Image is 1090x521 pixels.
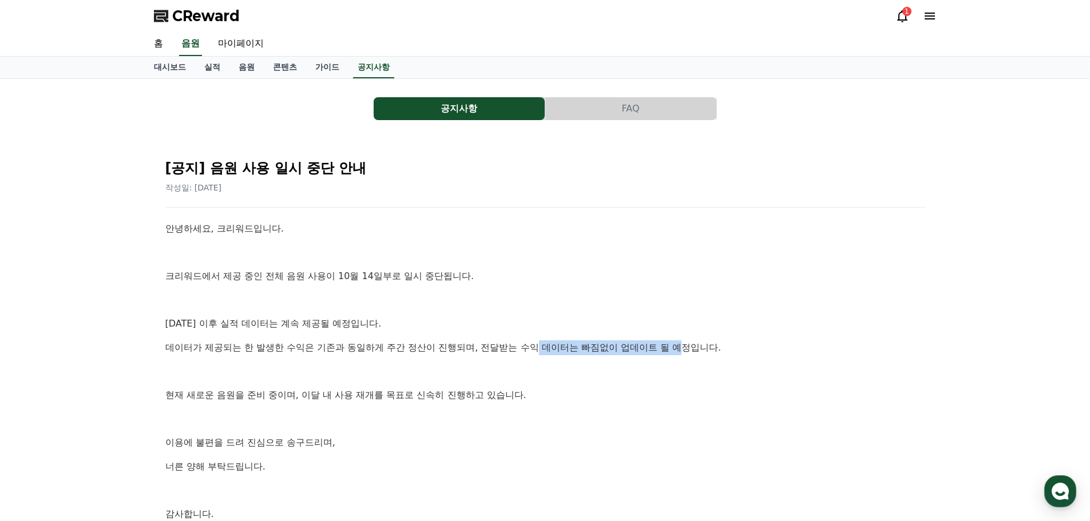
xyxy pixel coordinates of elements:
a: 대화 [76,363,148,391]
a: 실적 [195,57,229,78]
a: 음원 [229,57,264,78]
p: 데이터가 제공되는 한 발생한 수익은 기존과 동일하게 주간 정산이 진행되며, 전달받는 수익 데이터는 빠짐없이 업데이트 될 예정입니다. [165,340,925,355]
a: 가이드 [306,57,348,78]
a: 홈 [3,363,76,391]
a: 설정 [148,363,220,391]
span: CReward [172,7,240,25]
p: 이용에 불편을 드려 진심으로 송구드리며, [165,435,925,450]
span: 작성일: [DATE] [165,183,222,192]
p: 현재 새로운 음원을 준비 중이며, 이달 내 사용 재개를 목표로 신속히 진행하고 있습니다. [165,388,925,403]
a: 음원 [179,32,202,56]
a: 마이페이지 [209,32,273,56]
p: 크리워드에서 제공 중인 전체 음원 사용이 10월 14일부로 일시 중단됩니다. [165,269,925,284]
a: 대시보드 [145,57,195,78]
span: 설정 [177,380,191,389]
h2: [공지] 음원 사용 일시 중단 안내 [165,159,925,177]
button: FAQ [545,97,716,120]
a: 1 [895,9,909,23]
p: 너른 양해 부탁드립니다. [165,459,925,474]
a: 홈 [145,32,172,56]
a: CReward [154,7,240,25]
a: 공지사항 [353,57,394,78]
div: 1 [902,7,911,16]
button: 공지사항 [374,97,545,120]
a: 콘텐츠 [264,57,306,78]
span: 홈 [36,380,43,389]
a: FAQ [545,97,717,120]
p: [DATE] 이후 실적 데이터는 계속 제공될 예정입니다. [165,316,925,331]
p: 안녕하세요, 크리워드입니다. [165,221,925,236]
span: 대화 [105,380,118,389]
